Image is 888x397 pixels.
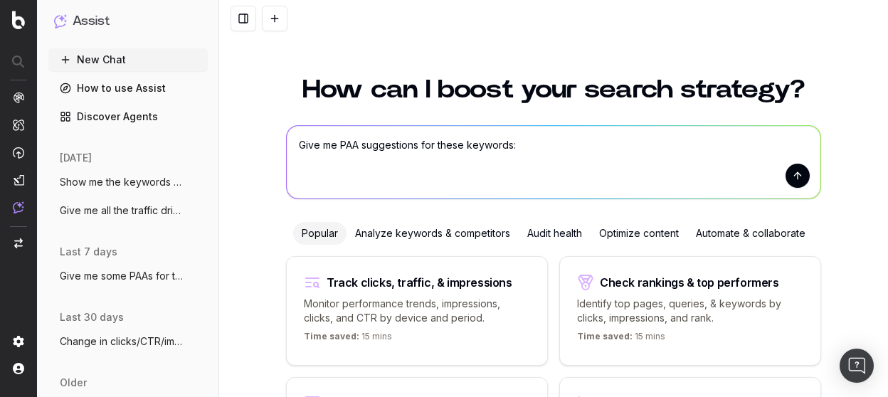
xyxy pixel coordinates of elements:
[48,171,208,194] button: Show me the keywords performance for htt
[286,77,821,102] h1: How can I boost your search strategy?
[13,147,24,159] img: Activation
[304,331,359,342] span: Time saved:
[687,222,814,245] div: Automate & collaborate
[48,199,208,222] button: Give me all the traffic driving keywords
[48,330,208,353] button: Change in clicks/CTR/impressions over la
[60,203,185,218] span: Give me all the traffic driving keywords
[840,349,874,383] div: Open Intercom Messenger
[577,331,665,348] p: 15 mins
[13,201,24,213] img: Assist
[304,331,392,348] p: 15 mins
[48,105,208,128] a: Discover Agents
[13,336,24,347] img: Setting
[60,245,117,259] span: last 7 days
[60,310,124,324] span: last 30 days
[73,11,110,31] h1: Assist
[60,269,185,283] span: Give me some PAAs for this page https://
[347,222,519,245] div: Analyze keywords & competitors
[591,222,687,245] div: Optimize content
[60,175,185,189] span: Show me the keywords performance for htt
[60,334,185,349] span: Change in clicks/CTR/impressions over la
[304,297,530,325] p: Monitor performance trends, impressions, clicks, and CTR by device and period.
[327,277,512,288] div: Track clicks, traffic, & impressions
[13,174,24,186] img: Studio
[287,126,820,198] textarea: Give me PAA suggestions for these keywords:
[48,77,208,100] a: How to use Assist
[600,277,779,288] div: Check rankings & top performers
[60,151,92,165] span: [DATE]
[48,265,208,287] button: Give me some PAAs for this page https://
[12,11,25,29] img: Botify logo
[13,363,24,374] img: My account
[54,14,67,28] img: Assist
[13,92,24,103] img: Analytics
[577,297,803,325] p: Identify top pages, queries, & keywords by clicks, impressions, and rank.
[14,238,23,248] img: Switch project
[54,11,202,31] button: Assist
[60,376,87,390] span: older
[519,222,591,245] div: Audit health
[13,119,24,131] img: Intelligence
[48,48,208,71] button: New Chat
[577,331,633,342] span: Time saved:
[293,222,347,245] div: Popular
